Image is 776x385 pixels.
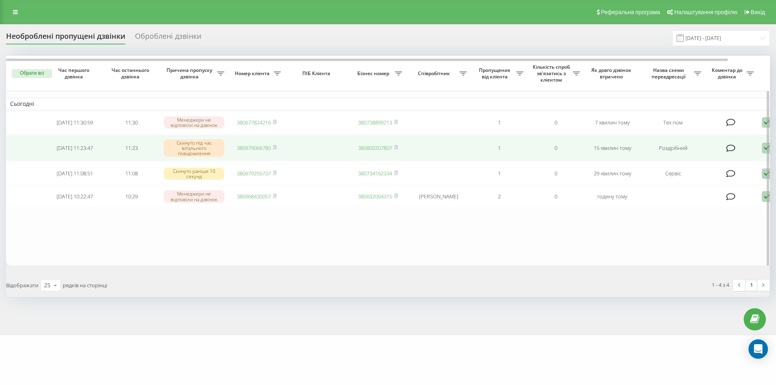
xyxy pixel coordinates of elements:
[237,170,271,177] a: 380679255737
[6,282,38,289] span: Відображати
[590,67,634,80] span: Як довго дзвінок втрачено
[527,135,584,161] td: 0
[12,69,52,78] button: Обрати всі
[641,135,705,161] td: Роздрібний
[358,119,392,126] a: 380738899213
[232,70,274,77] span: Номер клієнта
[110,67,153,80] span: Час останнього дзвінка
[475,67,516,80] span: Пропущених від клієнта
[410,70,460,77] span: Співробітник
[164,190,224,202] div: Менеджери не відповіли на дзвінок
[237,119,271,126] a: 380677824216
[584,112,641,133] td: 7 хвилин тому
[6,32,125,44] div: Необроблені пропущені дзвінки
[53,67,97,80] span: Час першого дзвінка
[745,280,757,291] a: 1
[46,112,103,133] td: [DATE] 11:30:59
[531,64,573,83] span: Кількість спроб зв'язатись з клієнтом
[406,186,471,207] td: [PERSON_NAME]
[584,135,641,161] td: 15 хвилин тому
[674,9,737,15] span: Налаштування профілю
[527,186,584,207] td: 0
[645,67,694,80] span: Назва схеми переадресації
[63,282,107,289] span: рядків на сторінці
[292,70,343,77] span: ПІБ Клієнта
[103,186,160,207] td: 10:29
[164,168,224,180] div: Скинуто раніше 10 секунд
[641,112,705,133] td: Тех пом
[358,193,392,200] a: 380632004315
[135,32,201,44] div: Оброблені дзвінки
[749,339,768,359] div: Open Intercom Messenger
[709,67,746,80] span: Коментар до дзвінка
[584,186,641,207] td: годину тому
[527,112,584,133] td: 0
[237,144,271,151] a: 380979066780
[471,112,527,133] td: 1
[164,116,224,128] div: Менеджери не відповіли на дзвінок
[354,70,395,77] span: Бізнес номер
[358,170,392,177] a: 380734162334
[584,163,641,184] td: 29 хвилин тому
[471,186,527,207] td: 2
[471,163,527,184] td: 1
[471,135,527,161] td: 1
[641,163,705,184] td: Сервіс
[46,163,103,184] td: [DATE] 11:08:51
[103,135,160,161] td: 11:23
[103,163,160,184] td: 11:08
[46,186,103,207] td: [DATE] 10:22:47
[601,9,660,15] span: Реферальна програма
[712,281,729,289] div: 1 - 4 з 4
[358,144,392,151] a: 380800207807
[164,139,224,157] div: Скинуто під час вітального повідомлення
[44,281,51,289] div: 25
[527,163,584,184] td: 0
[237,193,271,200] a: 380968430057
[46,135,103,161] td: [DATE] 11:23:47
[164,67,217,80] span: Причина пропуску дзвінка
[751,9,765,15] span: Вихід
[103,112,160,133] td: 11:30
